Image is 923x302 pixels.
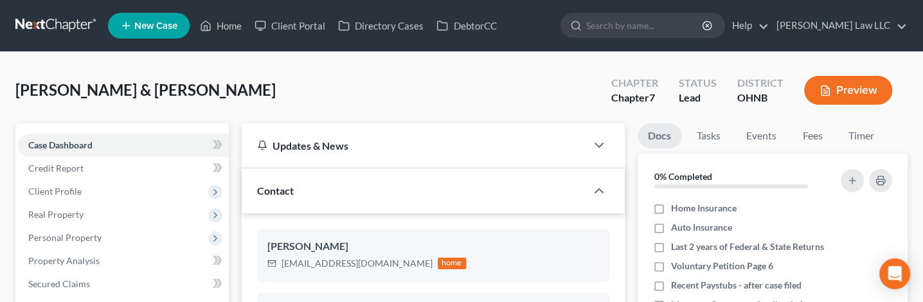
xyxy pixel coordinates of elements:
div: OHNB [737,91,784,105]
span: New Case [134,21,177,31]
a: Docs [638,123,681,148]
div: Chapter [611,91,658,105]
a: Tasks [686,123,731,148]
span: Secured Claims [28,278,90,289]
div: District [737,76,784,91]
a: Client Portal [248,14,332,37]
div: Chapter [611,76,658,91]
a: Timer [838,123,884,148]
strong: 0% Completed [654,171,712,182]
span: Contact [257,184,294,197]
a: Fees [792,123,833,148]
a: Directory Cases [332,14,430,37]
span: [PERSON_NAME] & [PERSON_NAME] [15,80,276,99]
a: Secured Claims [18,272,229,296]
div: Status [679,76,717,91]
span: Last 2 years of Federal & State Returns [671,240,824,253]
a: Credit Report [18,157,229,180]
a: Home [193,14,248,37]
a: Help [726,14,769,37]
div: Updates & News [257,139,571,152]
a: Events [736,123,787,148]
span: Home Insurance [671,202,737,215]
span: Personal Property [28,232,102,243]
a: Property Analysis [18,249,229,272]
span: Credit Report [28,163,84,173]
span: Voluntary Petition Page 6 [671,260,773,272]
div: [PERSON_NAME] [267,239,599,254]
div: Lead [679,91,717,105]
div: home [438,258,466,269]
span: Auto Insurance [671,221,732,234]
span: Real Property [28,209,84,220]
span: Property Analysis [28,255,100,266]
input: Search by name... [586,13,704,37]
span: Client Profile [28,186,82,197]
div: [EMAIL_ADDRESS][DOMAIN_NAME] [282,257,433,270]
a: DebtorCC [430,14,503,37]
span: 7 [649,91,655,103]
a: [PERSON_NAME] Law LLC [770,14,907,37]
div: Open Intercom Messenger [879,258,910,289]
a: Case Dashboard [18,134,229,157]
span: Case Dashboard [28,139,93,150]
span: Recent Paystubs - after case filed [671,279,802,292]
button: Preview [804,76,892,105]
